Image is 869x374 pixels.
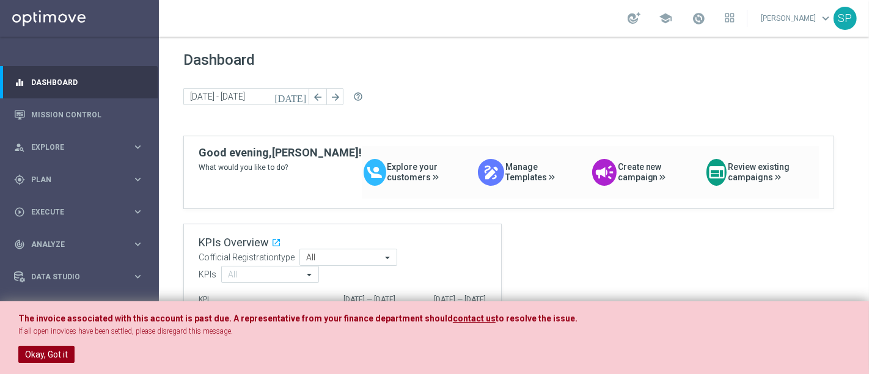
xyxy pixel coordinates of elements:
button: Okay, Got it [18,346,75,363]
div: Analyze [14,239,132,250]
span: keyboard_arrow_down [819,12,832,25]
span: school [659,12,672,25]
i: keyboard_arrow_right [132,238,144,250]
div: Optibot [14,293,144,325]
a: Optibot [31,293,128,325]
button: track_changes Analyze keyboard_arrow_right [13,240,144,249]
i: track_changes [14,239,25,250]
i: equalizer [14,77,25,88]
i: keyboard_arrow_right [132,206,144,218]
i: play_circle_outline [14,207,25,218]
span: Explore [31,144,132,151]
i: keyboard_arrow_right [132,271,144,282]
p: If all open inovices have been settled, please disregard this message. [18,326,851,337]
span: The invoice associated with this account is past due. A representative from your finance departme... [18,313,453,323]
span: Data Studio [31,273,132,280]
a: Mission Control [31,98,144,131]
button: equalizer Dashboard [13,78,144,87]
button: play_circle_outline Execute keyboard_arrow_right [13,207,144,217]
div: SP [834,7,857,30]
i: keyboard_arrow_right [132,174,144,185]
span: Plan [31,176,132,183]
button: Data Studio keyboard_arrow_right [13,272,144,282]
i: person_search [14,142,25,153]
div: Execute [14,207,132,218]
span: Analyze [31,241,132,248]
div: Plan [14,174,132,185]
i: gps_fixed [14,174,25,185]
div: Data Studio [14,271,132,282]
div: Dashboard [14,66,144,98]
div: Explore [14,142,132,153]
a: [PERSON_NAME]keyboard_arrow_down [760,9,834,28]
button: Mission Control [13,110,144,120]
button: gps_fixed Plan keyboard_arrow_right [13,175,144,185]
span: to resolve the issue. [496,313,577,323]
i: keyboard_arrow_right [132,141,144,153]
span: Execute [31,208,132,216]
a: Dashboard [31,66,144,98]
div: Mission Control [14,98,144,131]
button: person_search Explore keyboard_arrow_right [13,142,144,152]
a: contact us [453,313,496,324]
